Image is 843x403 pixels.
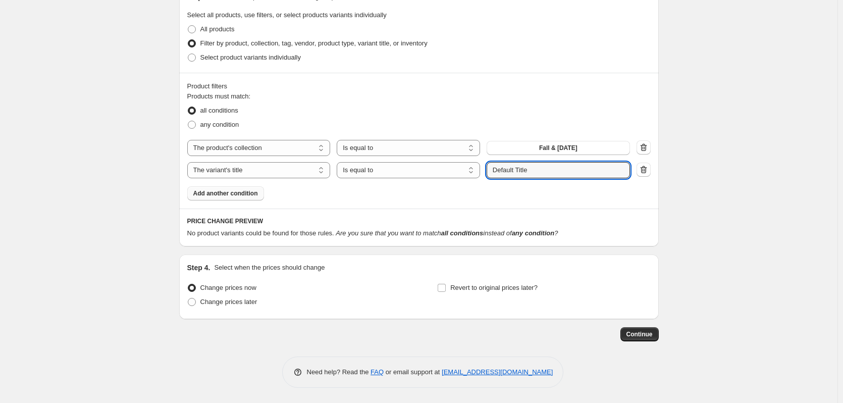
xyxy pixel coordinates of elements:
span: Fall & [DATE] [539,144,577,152]
span: Change prices later [200,298,257,306]
span: any condition [200,121,239,128]
span: Continue [626,330,653,338]
a: FAQ [371,368,384,376]
h2: Step 4. [187,263,210,273]
span: Select all products, use filters, or select products variants individually [187,11,387,19]
span: No product variants could be found for those rules. [187,229,334,237]
span: or email support at [384,368,442,376]
button: Fall & Halloween 2025 [487,141,630,155]
p: Select when the prices should change [214,263,325,273]
span: Revert to original prices later? [450,284,538,291]
span: all conditions [200,107,238,114]
span: Add another condition [193,189,258,197]
span: Select product variants individually [200,54,301,61]
span: All products [200,25,235,33]
b: any condition [512,229,555,237]
button: Add another condition [187,186,264,200]
b: all conditions [441,229,483,237]
div: Product filters [187,81,651,91]
span: Change prices now [200,284,256,291]
i: Are you sure that you want to match instead of ? [336,229,558,237]
span: Need help? Read the [307,368,371,376]
a: [EMAIL_ADDRESS][DOMAIN_NAME] [442,368,553,376]
span: Products must match: [187,92,251,100]
h6: PRICE CHANGE PREVIEW [187,217,651,225]
button: Continue [620,327,659,341]
span: Filter by product, collection, tag, vendor, product type, variant title, or inventory [200,39,428,47]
